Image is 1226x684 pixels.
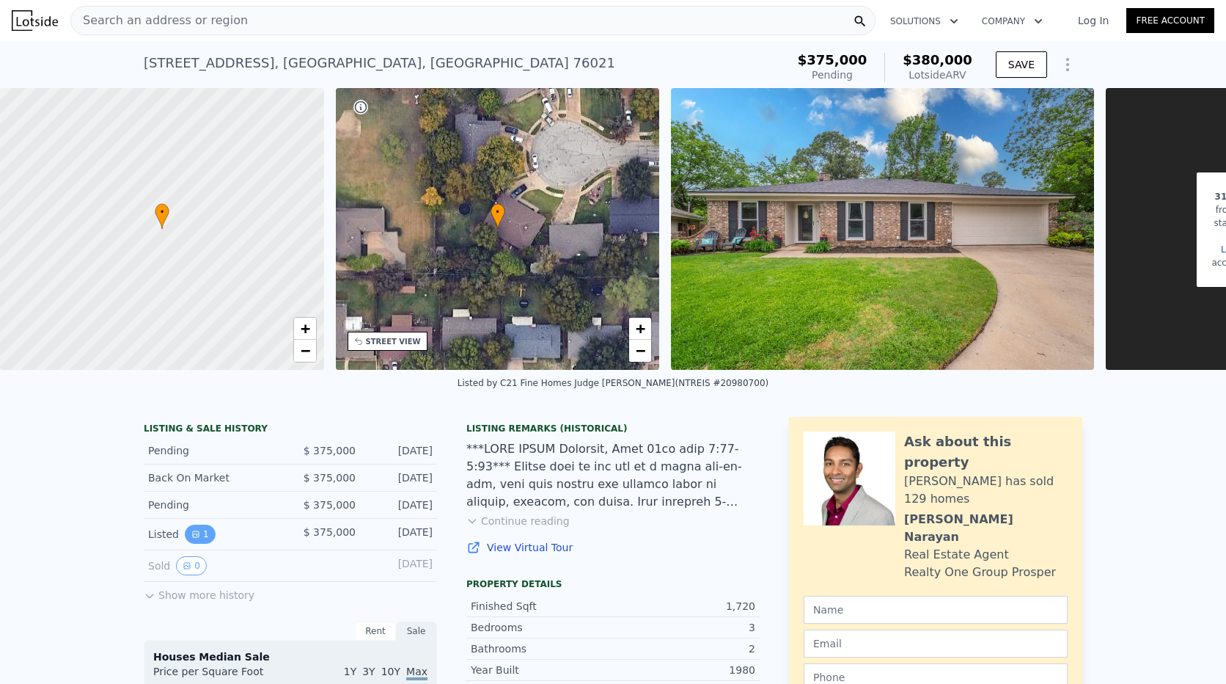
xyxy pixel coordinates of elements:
div: Rent [355,622,396,641]
div: Pending [798,68,867,82]
div: 3 [613,620,755,635]
div: [PERSON_NAME] has sold 129 homes [904,473,1068,508]
a: View Virtual Tour [466,540,760,555]
div: STREET VIEW [366,336,421,347]
span: + [636,319,645,338]
span: 3Y [362,666,375,677]
span: − [636,341,645,360]
div: [DATE] [367,443,433,458]
div: [DATE] [367,498,433,512]
img: Sale: 166823647 Parcel: 113928879 [671,88,1094,370]
div: Ask about this property [904,432,1068,473]
span: − [300,341,309,360]
button: Continue reading [466,514,570,528]
input: Name [804,596,1068,624]
div: Pending [148,498,279,512]
span: $ 375,000 [304,445,356,456]
div: [DATE] [367,525,433,544]
span: $380,000 [903,52,972,68]
a: Zoom out [629,340,651,362]
div: [DATE] [367,470,433,485]
span: $ 375,000 [304,472,356,484]
button: Solutions [878,8,970,34]
div: Finished Sqft [471,599,613,614]
div: 1,720 [613,599,755,614]
div: ***LORE IPSUM Dolorsit, Amet 01co adip 7:77-5:93*** Elitse doei te inc utl et d magna ali-en-adm,... [466,440,760,511]
span: • [491,205,505,219]
div: Back On Market [148,470,279,485]
span: 1Y [344,666,356,677]
a: Free Account [1126,8,1214,33]
span: $375,000 [798,52,867,68]
div: [DATE] [367,556,433,575]
div: Bedrooms [471,620,613,635]
div: Property details [466,578,760,590]
img: Lotside [12,10,58,31]
div: 1980 [613,663,755,677]
div: Real Estate Agent [904,546,1009,564]
span: Max [406,666,427,680]
div: Pending [148,443,279,458]
div: Realty One Group Prosper [904,564,1056,581]
button: SAVE [996,51,1047,78]
div: Listed [148,525,279,544]
span: + [300,319,309,338]
div: Sold [148,556,279,575]
button: View historical data [176,556,207,575]
button: View historical data [185,525,216,544]
span: $ 375,000 [304,526,356,538]
div: LISTING & SALE HISTORY [144,423,437,437]
span: • [155,205,169,219]
button: Company [970,8,1054,34]
button: Show more history [144,582,254,603]
div: • [491,203,505,229]
div: Houses Median Sale [153,650,427,664]
a: Zoom out [294,340,316,362]
span: 10Y [381,666,400,677]
div: Sale [396,622,437,641]
div: [PERSON_NAME] Narayan [904,511,1068,546]
div: [STREET_ADDRESS] , [GEOGRAPHIC_DATA] , [GEOGRAPHIC_DATA] 76021 [144,53,615,73]
span: Search an address or region [71,12,248,29]
div: Bathrooms [471,641,613,656]
input: Email [804,630,1068,658]
div: • [155,203,169,229]
span: $ 375,000 [304,499,356,511]
a: Zoom in [294,318,316,340]
div: Listing Remarks (Historical) [466,423,760,434]
a: Log In [1060,13,1126,28]
button: Show Options [1053,50,1082,79]
a: Zoom in [629,318,651,340]
div: Listed by C21 Fine Homes Judge [PERSON_NAME] (NTREIS #20980700) [458,378,768,388]
div: Lotside ARV [903,68,972,82]
div: 2 [613,641,755,656]
div: Year Built [471,663,613,677]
